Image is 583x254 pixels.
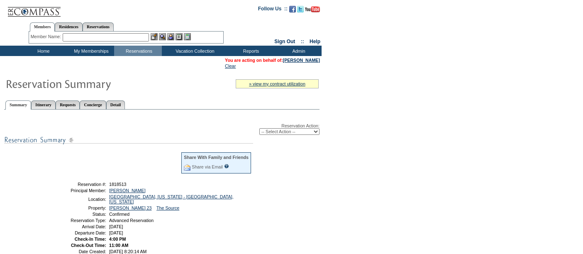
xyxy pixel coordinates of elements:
img: Reservaton Summary [5,75,171,92]
img: Reservations [176,33,183,40]
div: Reservation Action: [4,123,320,135]
strong: Check-Out Time: [71,243,106,248]
span: 4:00 PM [109,237,126,242]
a: Share via Email [192,164,223,169]
a: Reservations [83,22,114,31]
td: Location: [47,194,106,204]
a: Concierge [80,100,106,109]
td: Home [19,46,66,56]
a: Residences [55,22,83,31]
a: Itinerary [31,100,56,109]
a: Members [30,22,55,32]
a: Become our fan on Facebook [289,8,296,13]
a: [PERSON_NAME] [109,188,146,193]
img: Become our fan on Facebook [289,6,296,12]
img: View [159,33,166,40]
a: Summary [5,100,31,110]
td: Date Created: [47,249,106,254]
span: [DATE] [109,230,123,235]
img: Impersonate [167,33,174,40]
a: » view my contract utilization [249,81,305,86]
span: Confirmed [109,212,129,217]
td: Departure Date: [47,230,106,235]
span: Advanced Reservation [109,218,154,223]
a: Sign Out [274,39,295,44]
span: 11:00 AM [109,243,128,248]
a: [PERSON_NAME] 23 [109,205,151,210]
img: Follow us on Twitter [297,6,304,12]
td: Follow Us :: [258,5,288,15]
td: Principal Member: [47,188,106,193]
a: [PERSON_NAME] [283,58,320,63]
span: 1818513 [109,182,127,187]
td: Property: [47,205,106,210]
a: Follow us on Twitter [297,8,304,13]
a: Subscribe to our YouTube Channel [305,8,320,13]
span: [DATE] 8:20:14 AM [109,249,146,254]
input: What is this? [224,164,229,169]
img: subTtlResSummary.gif [4,135,253,145]
span: :: [301,39,304,44]
td: Admin [274,46,322,56]
img: b_calculator.gif [184,33,191,40]
a: Clear [225,64,236,68]
strong: Check-In Time: [75,237,106,242]
a: Detail [106,100,125,109]
div: Share With Family and Friends [184,155,249,160]
td: Vacation Collection [162,46,226,56]
a: The Source [156,205,179,210]
td: Reservations [114,46,162,56]
span: [DATE] [109,224,123,229]
a: Requests [56,100,80,109]
img: b_edit.gif [151,33,158,40]
div: Member Name: [31,33,63,40]
td: My Memberships [66,46,114,56]
span: You are acting on behalf of: [225,58,320,63]
a: [GEOGRAPHIC_DATA], [US_STATE] - [GEOGRAPHIC_DATA], [US_STATE] [109,194,234,204]
td: Reservation Type: [47,218,106,223]
td: Reservation #: [47,182,106,187]
td: Reports [226,46,274,56]
a: Help [310,39,320,44]
td: Arrival Date: [47,224,106,229]
img: Subscribe to our YouTube Channel [305,6,320,12]
td: Status: [47,212,106,217]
